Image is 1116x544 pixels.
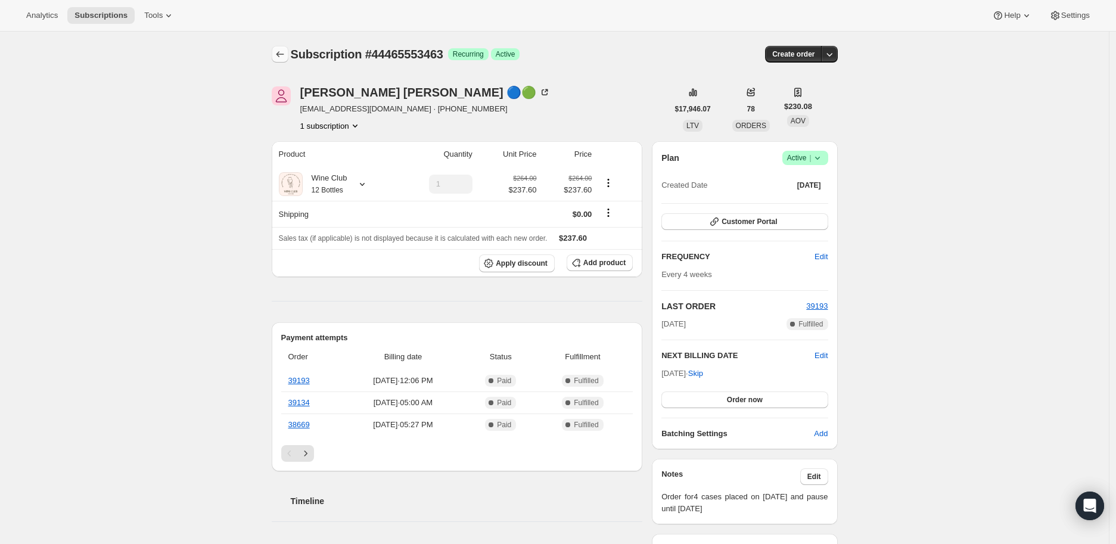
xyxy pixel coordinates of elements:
span: Fulfillment [540,351,626,363]
span: Tools [144,11,163,20]
button: Analytics [19,7,65,24]
span: Created Date [661,179,707,191]
th: Quantity [396,141,476,167]
span: [DATE] · 05:27 PM [344,419,462,431]
span: Order for4 cases placed on [DATE] and pause until [DATE] [661,491,828,515]
button: Create order [765,46,822,63]
button: Subscriptions [272,46,288,63]
th: Order [281,344,341,370]
span: $237.60 [543,184,592,196]
button: Help [985,7,1039,24]
h6: Batching Settings [661,428,814,440]
span: $17,946.07 [675,104,711,114]
button: Add product [567,254,633,271]
button: [DATE] [790,177,828,194]
span: Active [787,152,823,164]
span: Fulfilled [574,420,598,430]
button: Apply discount [479,254,555,272]
span: Johanna Gaskins 🔵🟢 [272,86,291,105]
span: Skip [688,368,703,380]
span: Customer Portal [722,217,777,226]
h2: Payment attempts [281,332,633,344]
span: $237.60 [508,184,536,196]
span: Sales tax (if applicable) is not displayed because it is calculated with each new order. [279,234,548,243]
button: Next [297,445,314,462]
span: 78 [747,104,755,114]
span: | [809,153,811,163]
a: 39193 [806,301,828,310]
span: Subscription #44465553463 [291,48,443,61]
button: $17,946.07 [668,101,718,117]
span: Fulfilled [798,319,823,329]
button: Edit [807,247,835,266]
span: Help [1004,11,1020,20]
button: 78 [740,101,762,117]
button: Order now [661,391,828,408]
span: Active [496,49,515,59]
button: Shipping actions [599,206,618,219]
span: [DATE] [661,318,686,330]
span: $0.00 [573,210,592,219]
h2: Plan [661,152,679,164]
span: AOV [791,117,806,125]
h2: Timeline [291,495,643,507]
span: LTV [686,122,699,130]
span: Every 4 weeks [661,270,712,279]
a: 38669 [288,420,310,429]
h2: LAST ORDER [661,300,806,312]
a: 39134 [288,398,310,407]
span: [EMAIL_ADDRESS][DOMAIN_NAME] · [PHONE_NUMBER] [300,103,551,115]
div: [PERSON_NAME] [PERSON_NAME] 🔵🟢 [300,86,551,98]
span: [DATE] · [661,369,703,378]
span: Subscriptions [74,11,128,20]
button: Add [807,424,835,443]
span: [DATE] [797,181,821,190]
button: Skip [681,364,710,383]
span: Fulfilled [574,398,598,408]
button: Tools [137,7,182,24]
span: Fulfilled [574,376,598,386]
h3: Notes [661,468,800,485]
span: Paid [497,398,511,408]
span: Create order [772,49,815,59]
span: Analytics [26,11,58,20]
span: [DATE] · 12:06 PM [344,375,462,387]
span: Recurring [453,49,484,59]
th: Product [272,141,396,167]
div: Wine Club [303,172,347,196]
th: Price [540,141,595,167]
button: Settings [1042,7,1097,24]
nav: Pagination [281,445,633,462]
span: $237.60 [559,234,587,243]
button: Subscriptions [67,7,135,24]
button: Edit [815,350,828,362]
span: $230.08 [784,101,812,113]
div: Open Intercom Messenger [1075,492,1104,520]
span: Settings [1061,11,1090,20]
span: Add [814,428,828,440]
small: $264.00 [513,175,536,182]
span: Status [469,351,533,363]
span: Order now [727,395,763,405]
span: ORDERS [736,122,766,130]
span: Paid [497,376,511,386]
span: Edit [815,251,828,263]
span: Add product [583,258,626,268]
button: Edit [800,468,828,485]
span: Apply discount [496,259,548,268]
button: Customer Portal [661,213,828,230]
button: Product actions [300,120,361,132]
button: Product actions [599,176,618,189]
button: 39193 [806,300,828,312]
img: product img [279,172,303,196]
span: [DATE] · 05:00 AM [344,397,462,409]
th: Unit Price [476,141,540,167]
span: Billing date [344,351,462,363]
a: 39193 [288,376,310,385]
th: Shipping [272,201,396,227]
span: Edit [807,472,821,481]
span: Paid [497,420,511,430]
h2: NEXT BILLING DATE [661,350,815,362]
